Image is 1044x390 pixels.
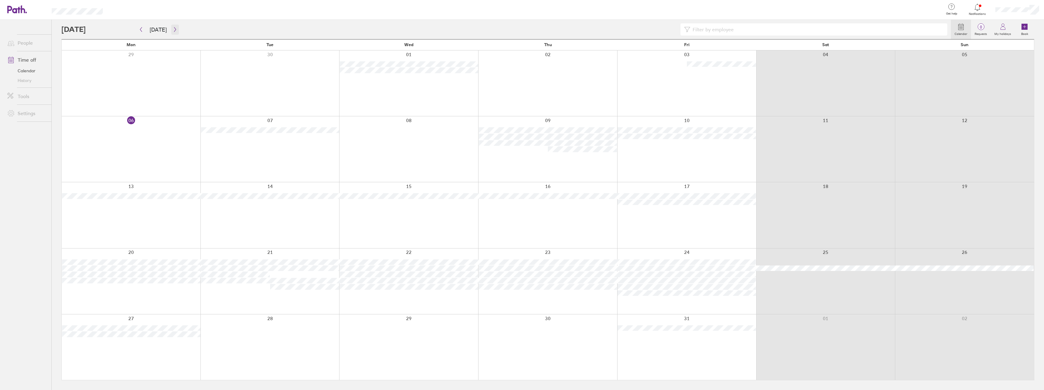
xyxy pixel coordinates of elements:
[266,42,273,47] span: Tue
[991,20,1015,39] a: My holidays
[991,30,1015,36] label: My holidays
[951,30,971,36] label: Calendar
[968,3,987,16] a: Notifications
[2,76,51,85] a: History
[1015,20,1034,39] a: Book
[690,24,944,35] input: Filter by employee
[404,42,413,47] span: Wed
[971,20,991,39] a: 0Requests
[971,30,991,36] label: Requests
[2,37,51,49] a: People
[127,42,136,47] span: Mon
[961,42,969,47] span: Sun
[2,66,51,76] a: Calendar
[968,12,987,16] span: Notifications
[2,107,51,119] a: Settings
[1018,30,1032,36] label: Book
[145,25,172,35] button: [DATE]
[544,42,552,47] span: Thu
[2,90,51,102] a: Tools
[942,12,962,15] span: Get help
[971,25,991,29] span: 0
[2,54,51,66] a: Time off
[951,20,971,39] a: Calendar
[684,42,690,47] span: Fri
[822,42,829,47] span: Sat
